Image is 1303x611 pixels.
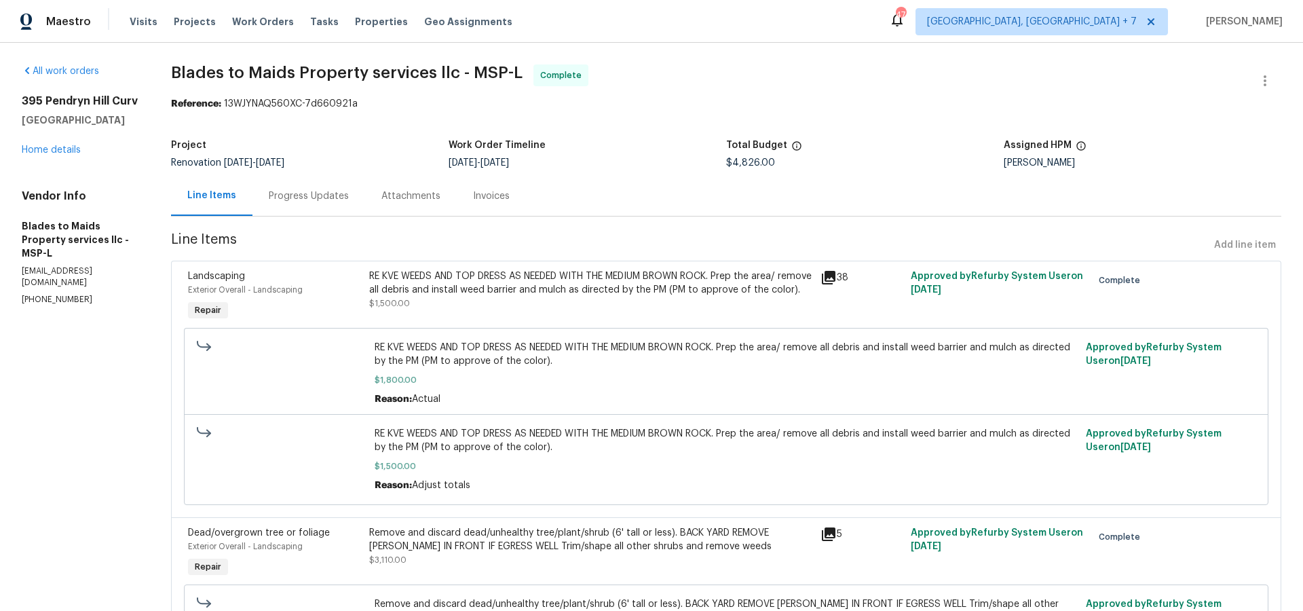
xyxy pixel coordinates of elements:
span: $1,800.00 [375,373,1078,387]
span: Actual [412,394,440,404]
span: [DATE] [224,158,252,168]
a: All work orders [22,67,99,76]
h4: Vendor Info [22,189,138,203]
div: 13WJYNAQ560XC-7d660921a [171,97,1281,111]
div: 47 [896,8,905,22]
div: Invoices [473,189,510,203]
span: [PERSON_NAME] [1201,15,1283,29]
span: The hpm assigned to this work order. [1076,141,1087,158]
span: Tasks [310,17,339,26]
span: Approved by Refurby System User on [911,528,1083,551]
a: Home details [22,145,81,155]
span: Complete [540,69,587,82]
span: Renovation [171,158,284,168]
h5: Total Budget [726,141,787,150]
div: Remove and discard dead/unhealthy tree/plant/shrub (6' tall or less). BACK YARD REMOVE [PERSON_NA... [369,526,813,553]
div: Attachments [381,189,440,203]
span: Complete [1099,274,1146,287]
span: [GEOGRAPHIC_DATA], [GEOGRAPHIC_DATA] + 7 [927,15,1137,29]
span: Exterior Overall - Landscaping [188,286,303,294]
span: RE KVE WEEDS AND TOP DRESS AS NEEDED WITH THE MEDIUM BROWN ROCK. Prep the area/ remove all debris... [375,427,1078,454]
span: Properties [355,15,408,29]
span: $3,110.00 [369,556,407,564]
span: Geo Assignments [424,15,512,29]
span: [DATE] [480,158,509,168]
span: Work Orders [232,15,294,29]
span: Reason: [375,394,412,404]
div: RE KVE WEEDS AND TOP DRESS AS NEEDED WITH THE MEDIUM BROWN ROCK. Prep the area/ remove all debris... [369,270,813,297]
b: Reference: [171,99,221,109]
div: [PERSON_NAME] [1004,158,1281,168]
span: RE KVE WEEDS AND TOP DRESS AS NEEDED WITH THE MEDIUM BROWN ROCK. Prep the area/ remove all debris... [375,341,1078,368]
span: Maestro [46,15,91,29]
span: $1,500.00 [369,299,410,308]
h5: Blades to Maids Property services llc - MSP-L [22,219,138,260]
h5: Work Order Timeline [449,141,546,150]
div: 38 [820,270,903,286]
span: [DATE] [1120,443,1151,452]
p: [EMAIL_ADDRESS][DOMAIN_NAME] [22,265,138,289]
span: [DATE] [449,158,477,168]
span: Projects [174,15,216,29]
span: [DATE] [256,158,284,168]
span: [DATE] [911,542,941,551]
span: Approved by Refurby System User on [1086,429,1222,452]
span: Reason: [375,481,412,490]
span: - [449,158,509,168]
span: Complete [1099,530,1146,544]
span: [DATE] [1120,356,1151,366]
span: $4,826.00 [726,158,775,168]
h2: 395 Pendryn Hill Curv [22,94,138,108]
span: Adjust totals [412,481,470,490]
span: Approved by Refurby System User on [911,272,1083,295]
span: Landscaping [188,272,245,281]
div: Progress Updates [269,189,349,203]
span: Line Items [171,233,1209,258]
div: 5 [820,526,903,542]
span: - [224,158,284,168]
span: Approved by Refurby System User on [1086,343,1222,366]
span: [DATE] [911,285,941,295]
span: Repair [189,303,227,317]
span: Dead/overgrown tree or foliage [188,528,330,538]
span: Blades to Maids Property services llc - MSP-L [171,64,523,81]
span: $1,500.00 [375,460,1078,473]
span: Exterior Overall - Landscaping [188,542,303,551]
span: The total cost of line items that have been proposed by Opendoor. This sum includes line items th... [791,141,802,158]
span: Repair [189,560,227,574]
p: [PHONE_NUMBER] [22,294,138,305]
div: Line Items [187,189,236,202]
h5: [GEOGRAPHIC_DATA] [22,113,138,127]
h5: Project [171,141,206,150]
span: Visits [130,15,157,29]
h5: Assigned HPM [1004,141,1072,150]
